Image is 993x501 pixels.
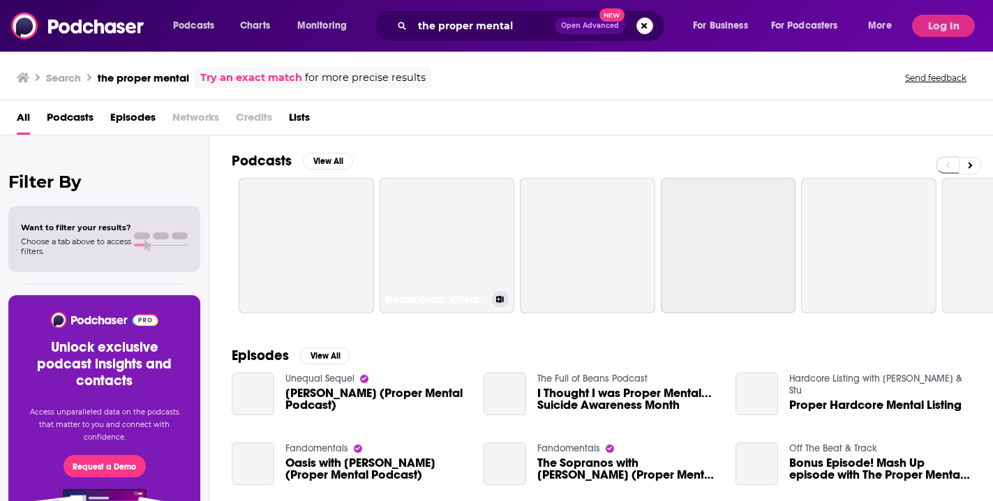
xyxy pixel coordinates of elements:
button: Open AdvancedNew [555,17,625,34]
button: View All [300,347,350,364]
a: I Thought I was Proper Mental... Suicide Awareness Month [484,373,526,415]
span: Open Advanced [561,22,619,29]
button: open menu [858,15,909,37]
a: Fandomentals [285,442,348,454]
h3: Unlock exclusive podcast insights and contacts [25,339,184,389]
img: Podchaser - Follow, Share and Rate Podcasts [11,13,145,39]
button: Log In [912,15,975,37]
a: PodcastsView All [232,152,353,170]
button: open menu [288,15,365,37]
input: Search podcasts, credits, & more... [412,15,555,37]
a: The Sopranos with Tom Davies (Proper Mental Podcast) [484,442,526,485]
span: Choose a tab above to access filters. [21,237,131,256]
a: Lists [289,106,310,135]
span: Monitoring [297,16,347,36]
a: I Thought I was Proper Mental... Suicide Awareness Month [537,387,719,411]
button: View All [303,153,353,170]
h3: the proper mental [98,71,189,84]
a: Bonus Episode! Mash Up episode with The Proper Mental Podcast [736,442,778,485]
img: Podchaser - Follow, Share and Rate Podcasts [50,312,159,328]
button: open menu [163,15,232,37]
button: open menu [762,15,858,37]
span: Networks [172,106,219,135]
a: Tom Davies (Proper Mental Podcast) [285,387,467,411]
button: Send feedback [901,72,971,84]
button: Request a Demo [64,455,146,477]
a: Fandomentals [537,442,600,454]
a: All [17,106,30,135]
span: The Sopranos with [PERSON_NAME] (Proper Mental Podcast) [537,457,719,481]
a: Hardcore Listing with Chris & Stu [789,373,962,396]
a: EpisodesView All [232,347,350,364]
a: The Full of Beans Podcast [537,373,648,384]
span: More [868,16,892,36]
a: Charts [231,15,278,37]
span: Want to filter your results? [21,223,131,232]
span: [PERSON_NAME] (Proper Mental Podcast) [285,387,467,411]
a: Oasis with Tom Davies (Proper Mental Podcast) [232,442,274,485]
span: New [599,8,625,22]
div: Search podcasts, credits, & more... [387,10,678,42]
a: Mental Craic: Killers, Cults, and Crimes with a proper drink on the side. [380,178,515,313]
h2: Episodes [232,347,289,364]
span: Oasis with [PERSON_NAME] (Proper Mental Podcast) [285,457,467,481]
h2: Podcasts [232,152,292,170]
a: Podcasts [47,106,94,135]
h3: Mental Craic: Killers, Cults, and Crimes with a proper drink on the side. [385,294,486,306]
a: Proper Hardcore Mental Listing [789,399,962,411]
span: for more precise results [305,70,426,86]
h3: Search [46,71,81,84]
a: The Sopranos with Tom Davies (Proper Mental Podcast) [537,457,719,481]
a: Proper Hardcore Mental Listing [736,373,778,415]
span: Credits [236,106,272,135]
span: Podcasts [173,16,214,36]
p: Access unparalleled data on the podcasts that matter to you and connect with confidence. [25,406,184,444]
a: Bonus Episode! Mash Up episode with The Proper Mental Podcast [789,457,971,481]
a: Unequal Sequel [285,373,354,384]
span: Charts [240,16,270,36]
h2: Filter By [8,172,200,192]
a: Episodes [110,106,156,135]
a: Try an exact match [200,70,302,86]
a: Tom Davies (Proper Mental Podcast) [232,373,274,415]
span: For Business [693,16,748,36]
a: Oasis with Tom Davies (Proper Mental Podcast) [285,457,467,481]
button: open menu [683,15,766,37]
span: For Podcasters [771,16,838,36]
a: Off The Beat & Track [789,442,877,454]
